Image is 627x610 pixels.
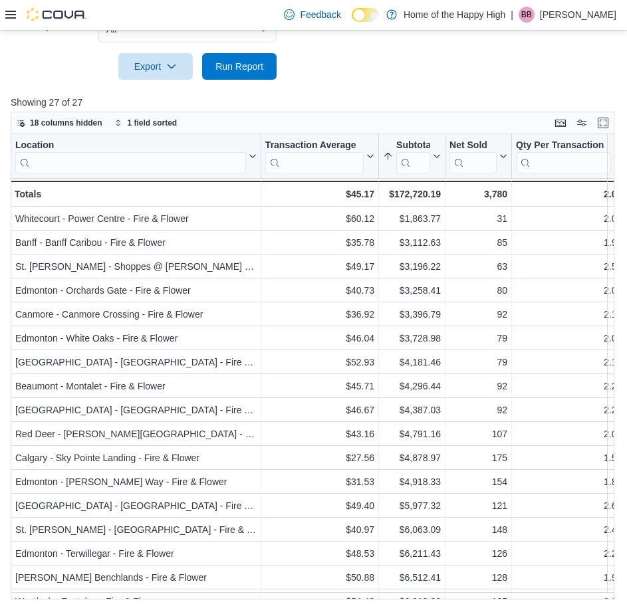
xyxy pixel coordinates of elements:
div: 63 [449,258,507,274]
span: 1 field sorted [128,118,178,128]
div: Canmore - Canmore Crossing - Fire & Flower [15,306,257,322]
div: $48.53 [265,546,374,561]
div: Location [15,139,246,152]
div: 1.83 [516,474,622,490]
div: $6,512.41 [383,569,441,585]
div: Edmonton - [PERSON_NAME] Way - Fire & Flower [15,474,257,490]
div: $3,196.22 [383,258,441,274]
div: 128 [449,569,507,585]
p: [PERSON_NAME] [540,7,616,23]
div: Brianna Burton [519,7,535,23]
button: 1 field sorted [109,115,183,131]
div: 3,780 [449,186,507,202]
div: 107 [449,426,507,442]
div: $27.56 [265,450,374,466]
div: $4,181.46 [383,354,441,370]
div: $46.67 [265,402,374,418]
div: $6,063.09 [383,522,441,538]
div: 148 [449,522,507,538]
div: Whitecourt - Power Centre - Fire & Flower [15,211,257,227]
div: $4,296.44 [383,378,441,394]
div: $3,728.98 [383,330,441,346]
div: 2.06 [516,211,622,227]
div: 126 [449,546,507,561]
div: $54.43 [265,593,374,609]
button: Location [15,139,257,173]
div: 31 [449,211,507,227]
p: | [511,7,513,23]
span: Export [126,53,185,80]
div: $49.17 [265,258,374,274]
div: Edmonton - Orchards Gate - Fire & Flower [15,282,257,298]
div: $60.12 [265,211,374,227]
div: 2.07 [516,330,622,346]
span: BB [521,7,532,23]
div: 2.01 [516,426,622,442]
div: 125 [449,593,507,609]
button: Display options [574,115,590,131]
div: $6,211.43 [383,546,441,561]
div: [PERSON_NAME] Benchlands - Fire & Flower [15,569,257,585]
div: 79 [449,354,507,370]
div: $3,112.63 [383,235,441,251]
div: 2.29 [516,546,622,561]
div: $4,878.97 [383,450,441,466]
div: Qty Per Transaction [516,139,611,173]
div: Edmonton - White Oaks - Fire & Flower [15,330,257,346]
div: Transaction Average [265,139,364,152]
div: $35.78 [265,235,374,251]
div: Calgary - Sky Pointe Landing - Fire & Flower [15,450,257,466]
div: 92 [449,378,507,394]
div: St. [PERSON_NAME] - [GEOGRAPHIC_DATA] - Fire & Flower [15,522,257,538]
button: Transaction Average [265,139,374,173]
button: Run Report [202,53,277,80]
p: Showing 27 of 27 [11,96,620,109]
button: Qty Per Transaction [516,139,622,173]
div: Qty Per Transaction [516,139,611,152]
input: Dark Mode [352,8,380,22]
div: $31.53 [265,474,374,490]
div: Edmonton - Terwillegar - Fire & Flower [15,546,257,561]
div: [GEOGRAPHIC_DATA] - [GEOGRAPHIC_DATA] - Fire & Flower [15,354,257,370]
div: $3,258.41 [383,282,441,298]
div: $40.73 [265,282,374,298]
div: $40.97 [265,522,374,538]
div: 2.22 [516,402,622,418]
button: Net Sold [449,139,507,173]
div: 2.27 [516,593,622,609]
button: Keyboard shortcuts [553,115,568,131]
div: $4,791.16 [383,426,441,442]
div: 2.04 [516,282,622,298]
div: [GEOGRAPHIC_DATA] - [GEOGRAPHIC_DATA] - Fire & Flower [15,498,257,514]
div: $43.16 [265,426,374,442]
div: 121 [449,498,507,514]
div: 1.92 [516,569,622,585]
div: Subtotal [396,139,430,152]
div: $4,387.03 [383,402,441,418]
a: Feedback [279,1,346,28]
div: [GEOGRAPHIC_DATA] - [GEOGRAPHIC_DATA] - Fire & Flower [15,402,257,418]
div: Totals [15,186,257,202]
div: $172,720.19 [383,186,441,202]
div: $1,863.77 [383,211,441,227]
div: 2.15 [516,354,622,370]
div: $3,396.79 [383,306,441,322]
div: 92 [449,306,507,322]
div: $6,912.30 [383,593,441,609]
div: $49.40 [265,498,374,514]
div: Red Deer - [PERSON_NAME][GEOGRAPHIC_DATA] - Fire & Flower [15,426,257,442]
div: Subtotal [396,139,430,173]
div: 2.62 [516,498,622,514]
div: $50.88 [265,569,374,585]
div: 92 [449,402,507,418]
button: 18 columns hidden [11,115,108,131]
div: Banff - Banff Caribou - Fire & Flower [15,235,257,251]
div: 2.17 [516,306,622,322]
div: 175 [449,450,507,466]
div: 79 [449,330,507,346]
div: 2.04 [516,186,622,202]
div: 2.52 [516,258,622,274]
div: Westlock - Eastglen - Fire & Flower [15,593,257,609]
p: Home of the Happy High [404,7,505,23]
